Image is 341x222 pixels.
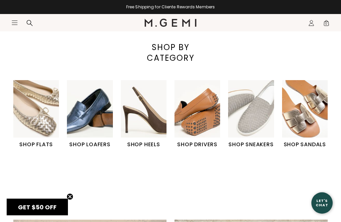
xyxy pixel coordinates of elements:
a: SHOP SNEAKERS [228,80,274,149]
div: 3 / 6 [121,80,174,149]
div: 6 / 6 [282,80,336,149]
button: Open site menu [11,19,18,26]
h1: SHOP LOAFERS [67,141,113,149]
div: Let's Chat [311,199,333,207]
div: 2 / 6 [67,80,121,149]
h1: SHOP DRIVERS [174,141,220,149]
h1: SHOP SANDALS [282,141,328,149]
a: SHOP DRIVERS [174,80,220,149]
button: Close teaser [67,193,73,200]
a: SHOP FLATS [13,80,59,149]
a: SHOP SANDALS [282,80,328,149]
h1: SHOP SNEAKERS [228,141,274,149]
span: 0 [323,21,330,28]
a: SHOP LOAFERS [67,80,113,149]
div: 4 / 6 [174,80,228,149]
div: SHOP BY CATEGORY [128,42,213,63]
h1: SHOP FLATS [13,141,59,149]
h1: SHOP HEELS [121,141,167,149]
div: 5 / 6 [228,80,282,149]
div: GET $50 OFFClose teaser [7,199,68,215]
div: 1 / 6 [13,80,67,149]
span: GET $50 OFF [18,203,57,211]
img: M.Gemi [145,19,197,27]
a: SHOP HEELS [121,80,167,149]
